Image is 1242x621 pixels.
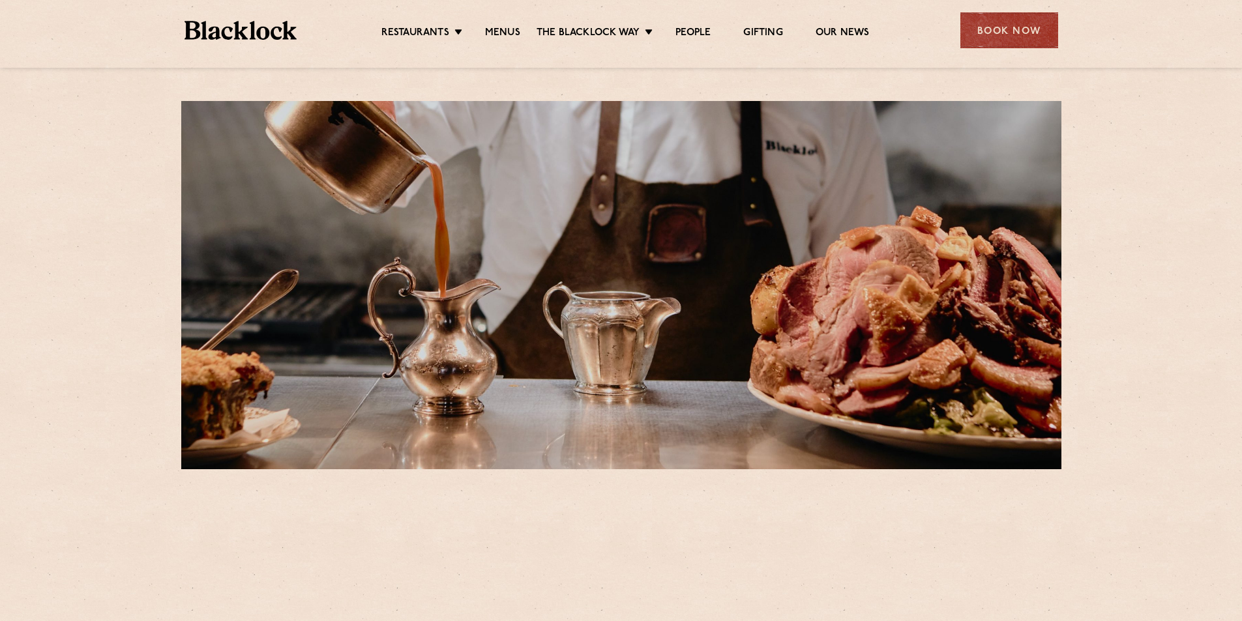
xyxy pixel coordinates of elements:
[816,27,870,41] a: Our News
[960,12,1058,48] div: Book Now
[743,27,782,41] a: Gifting
[675,27,711,41] a: People
[381,27,449,41] a: Restaurants
[185,21,297,40] img: BL_Textured_Logo-footer-cropped.svg
[537,27,640,41] a: The Blacklock Way
[485,27,520,41] a: Menus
